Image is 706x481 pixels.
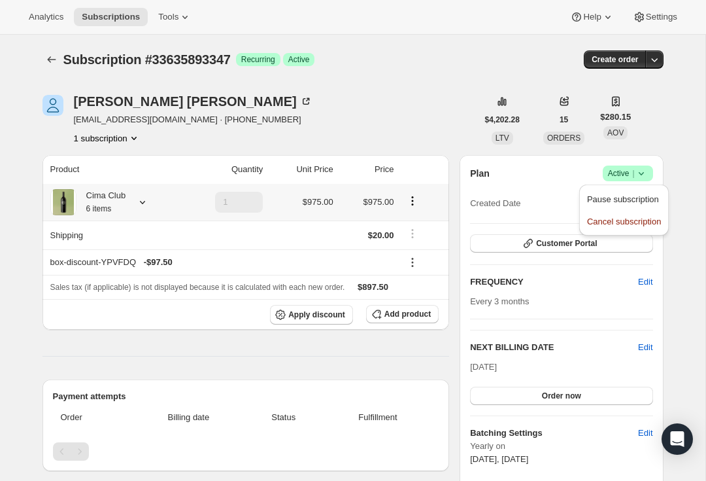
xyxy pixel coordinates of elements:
[470,276,638,289] h2: FREQUENCY
[144,256,173,269] span: - $97.50
[53,403,131,432] th: Order
[470,362,497,372] span: [DATE]
[470,440,652,453] span: Yearly on
[470,341,638,354] h2: NEXT BILLING DATE
[267,155,337,184] th: Unit Price
[384,309,431,319] span: Add product
[630,272,660,293] button: Edit
[42,95,63,116] span: Shannon Raggio
[158,12,178,22] span: Tools
[82,12,140,22] span: Subscriptions
[53,442,439,461] nav: Pagination
[74,132,141,145] button: Product actions
[496,134,509,143] span: LTV
[368,230,394,240] span: $20.00
[638,427,652,440] span: Edit
[600,111,631,124] span: $280.15
[632,168,634,179] span: |
[74,8,148,26] button: Subscriptions
[477,111,528,129] button: $4,202.28
[135,411,243,424] span: Billing date
[402,194,423,208] button: Product actions
[180,155,267,184] th: Quantity
[53,390,439,403] h2: Payment attempts
[250,411,317,424] span: Status
[63,52,231,67] span: Subscription #33635893347
[470,234,652,253] button: Customer Portal
[662,423,693,455] div: Open Intercom Messenger
[485,115,520,125] span: $4,202.28
[303,197,333,207] span: $975.00
[536,238,597,249] span: Customer Portal
[625,8,685,26] button: Settings
[542,391,581,401] span: Order now
[337,155,398,184] th: Price
[470,197,520,210] span: Created Date
[74,113,312,126] span: [EMAIL_ADDRESS][DOMAIN_NAME] · [PHONE_NUMBER]
[270,305,353,325] button: Apply discount
[86,204,112,213] small: 6 items
[325,411,431,424] span: Fulfillment
[50,256,394,269] div: box-discount-YPVFDQ
[584,50,646,69] button: Create order
[552,111,576,129] button: 15
[470,454,528,464] span: [DATE], [DATE]
[50,283,345,292] span: Sales tax (if applicable) is not displayed because it is calculated with each new order.
[470,167,490,180] h2: Plan
[587,194,659,204] span: Pause subscription
[583,12,601,22] span: Help
[608,167,648,180] span: Active
[42,155,180,184] th: Product
[587,217,661,226] span: Cancel subscription
[607,128,624,137] span: AOV
[29,12,63,22] span: Analytics
[42,221,180,249] th: Shipping
[562,8,622,26] button: Help
[470,427,638,440] h6: Batching Settings
[358,282,388,292] span: $897.50
[76,189,126,215] div: Cima Club
[638,276,652,289] span: Edit
[630,423,660,444] button: Edit
[470,296,529,306] span: Every 3 months
[42,50,61,69] button: Subscriptions
[21,8,71,26] button: Analytics
[583,211,665,232] button: Cancel subscription
[583,188,665,209] button: Pause subscription
[638,341,652,354] button: Edit
[241,54,275,65] span: Recurring
[366,305,439,323] button: Add product
[560,115,568,125] span: 15
[288,54,310,65] span: Active
[592,54,638,65] span: Create order
[74,95,312,108] div: [PERSON_NAME] [PERSON_NAME]
[646,12,677,22] span: Settings
[363,197,394,207] span: $975.00
[547,134,580,143] span: ORDERS
[470,387,652,405] button: Order now
[402,226,423,241] button: Shipping actions
[288,310,345,320] span: Apply discount
[150,8,199,26] button: Tools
